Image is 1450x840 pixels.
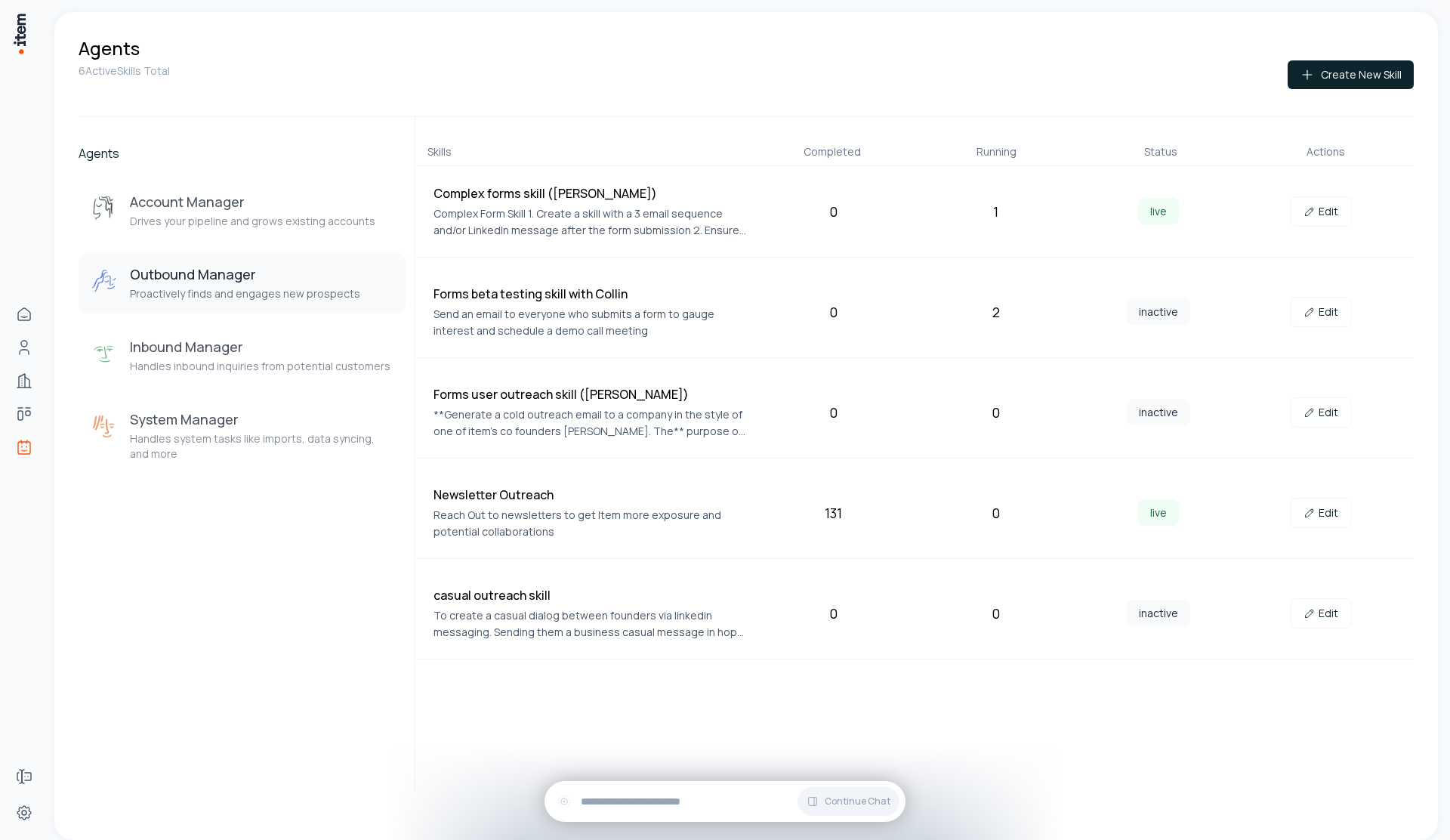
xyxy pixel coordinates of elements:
h4: Complex forms skill ([PERSON_NAME]) [433,184,746,202]
span: live [1138,499,1179,526]
span: inactive [1127,399,1190,425]
div: Actions [1249,144,1402,159]
a: Edit [1291,598,1351,628]
p: Send an email to everyone who submits a form to gauge interest and schedule a demo call meeting [433,306,746,339]
a: Home [9,299,39,329]
button: Inbound ManagerInbound ManagerHandles inbound inquiries from potential customers [79,326,406,386]
span: Continue Chat [825,795,890,808]
h3: Outbound Manager [130,265,360,283]
div: 2 [921,301,1071,323]
button: Create New Skill [1288,60,1414,89]
div: 0 [921,603,1071,624]
span: inactive [1127,298,1190,325]
h2: Agents [79,144,406,162]
h1: Agents [79,36,140,60]
p: Complex Form Skill 1. Create a skill with a 3 email sequence and/or LinkedIn message after the fo... [433,205,746,239]
p: Reach Out to newsletters to get Item more exposure and potential collaborations [433,507,746,540]
div: 131 [758,502,909,523]
h4: casual outreach skill [433,586,746,604]
div: Completed [756,144,909,159]
img: Account Manager [91,196,118,223]
div: Skills [427,144,744,159]
span: live [1138,198,1179,224]
p: To create a casual dialog between founders via linkedin messaging. Sending them a business casual... [433,607,746,641]
a: Edit [1291,498,1351,528]
button: Continue Chat [797,787,899,816]
div: 1 [921,201,1071,222]
div: Running [921,144,1073,159]
a: Settings [9,798,39,828]
div: Status [1085,144,1238,159]
div: 0 [758,301,909,323]
button: Account ManagerAccount ManagerDrives your pipeline and grows existing accounts [79,181,406,241]
h3: Account Manager [130,193,375,211]
p: Handles system tasks like imports, data syncing, and more [130,431,393,462]
div: 0 [921,402,1071,423]
img: Outbound Manager [91,268,118,295]
p: 6 Active Skills Total [79,63,170,79]
a: Deals [9,399,39,429]
div: 0 [758,402,909,423]
a: People [9,332,39,363]
p: **Generate a cold outreach email to a company in the style of one of item’s co founders [PERSON_N... [433,406,746,440]
div: Continue Chat [545,781,905,822]
a: Forms [9,761,39,792]
img: Item Brain Logo [12,12,27,55]
h4: Newsletter Outreach [433,486,746,504]
img: Inbound Manager [91,341,118,368]
a: Edit [1291,297,1351,327]
h4: Forms user outreach skill ([PERSON_NAME]) [433,385,746,403]
p: Drives your pipeline and grows existing accounts [130,214,375,229]
a: Agents [9,432,39,462]
button: Outbound ManagerOutbound ManagerProactively finds and engages new prospects [79,253,406,313]
a: Companies [9,366,39,396]
h4: Forms beta testing skill with Collin [433,285,746,303]
img: System Manager [91,413,118,440]
div: 0 [758,201,909,222]
span: inactive [1127,600,1190,626]
h3: Inbound Manager [130,338,390,356]
div: 0 [921,502,1071,523]
button: System ManagerSystem ManagerHandles system tasks like imports, data syncing, and more [79,398,406,474]
a: Edit [1291,196,1351,227]
a: Edit [1291,397,1351,428]
p: Handles inbound inquiries from potential customers [130,359,390,374]
div: 0 [758,603,909,624]
h3: System Manager [130,410,393,428]
p: Proactively finds and engages new prospects [130,286,360,301]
